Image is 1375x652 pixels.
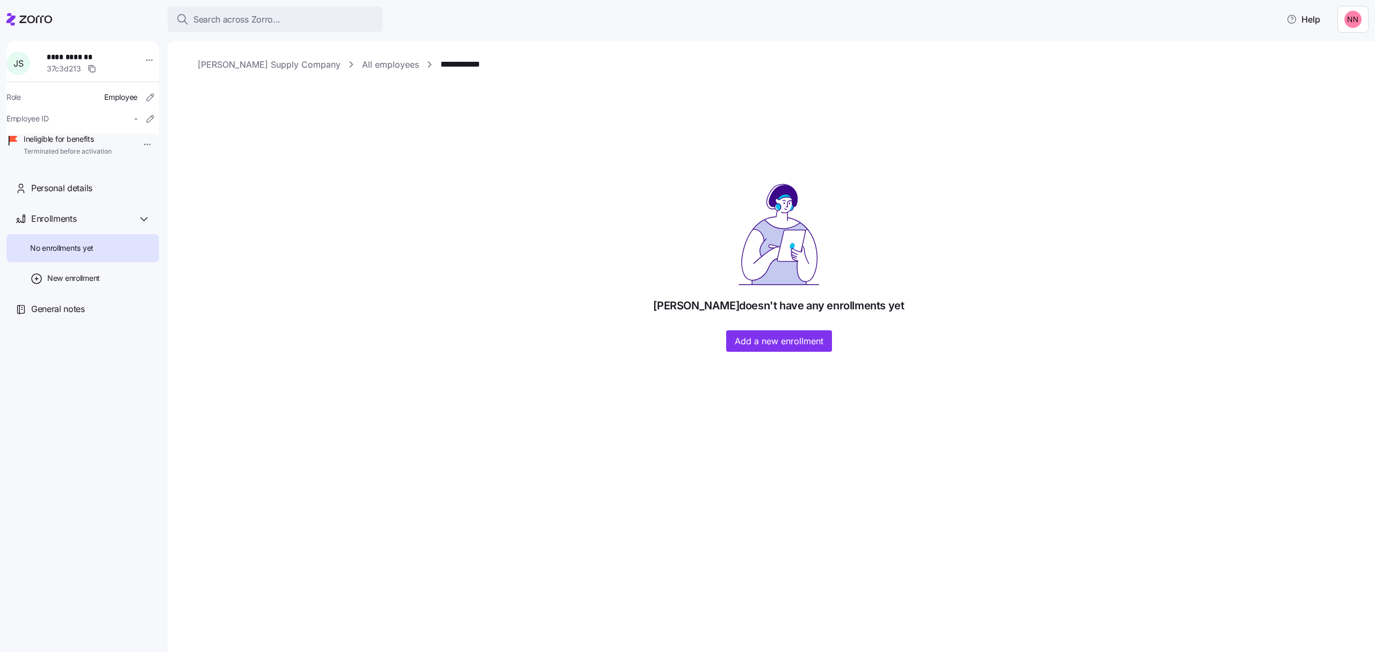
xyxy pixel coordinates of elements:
[193,13,280,26] span: Search across Zorro...
[47,273,100,284] span: New enrollment
[134,113,137,124] span: -
[168,6,382,32] button: Search across Zorro...
[6,92,21,103] span: Role
[1286,13,1320,26] span: Help
[1344,11,1362,28] img: 37cb906d10cb440dd1cb011682786431
[735,335,823,347] span: Add a new enrollment
[653,299,904,313] h1: [PERSON_NAME] doesn't have any enrollments yet
[31,302,85,316] span: General notes
[47,63,81,74] span: 37c3d213
[31,182,92,195] span: Personal details
[24,147,112,156] span: Terminated before activation
[6,113,49,124] span: Employee ID
[24,134,112,144] span: Ineligible for benefits
[31,212,76,226] span: Enrollments
[726,330,832,352] button: Add a new enrollment
[198,58,341,71] a: [PERSON_NAME] Supply Company
[104,92,137,103] span: Employee
[1278,9,1329,30] button: Help
[13,59,23,68] span: J S
[30,243,93,253] span: No enrollments yet
[362,58,419,71] a: All employees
